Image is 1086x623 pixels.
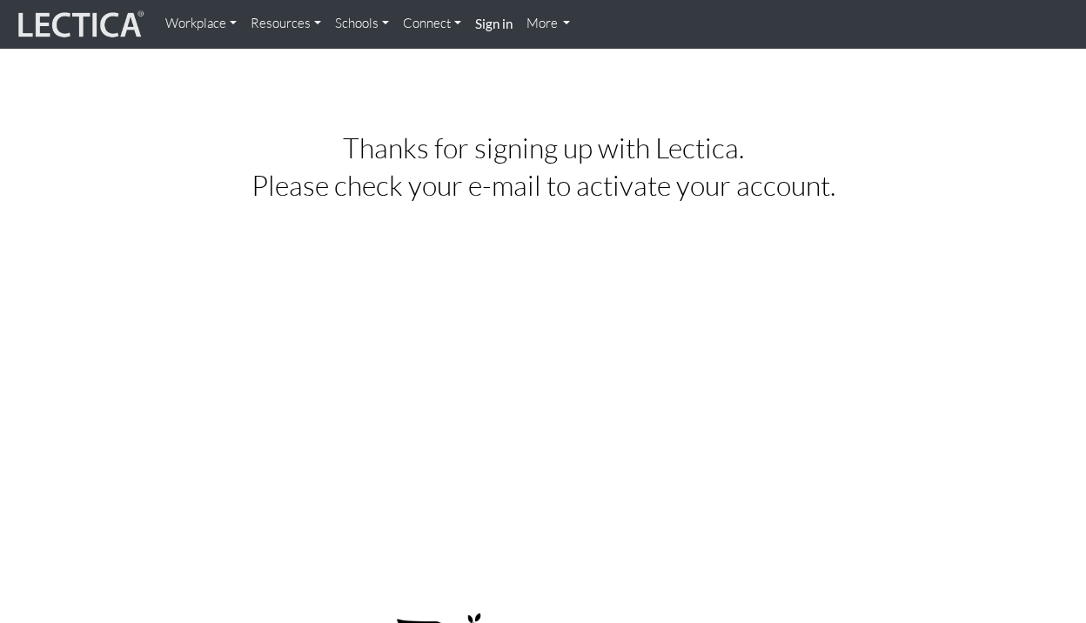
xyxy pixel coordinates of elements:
[468,7,520,42] a: Sign in
[328,7,396,41] a: Schools
[158,7,244,41] a: Workplace
[194,170,892,200] h2: Please check your e-mail to activate your account.
[244,7,328,41] a: Resources
[520,7,578,41] a: More
[194,132,892,163] h2: Thanks for signing up with Lectica.
[475,16,513,31] strong: Sign in
[396,7,468,41] a: Connect
[14,8,144,41] img: lecticalive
